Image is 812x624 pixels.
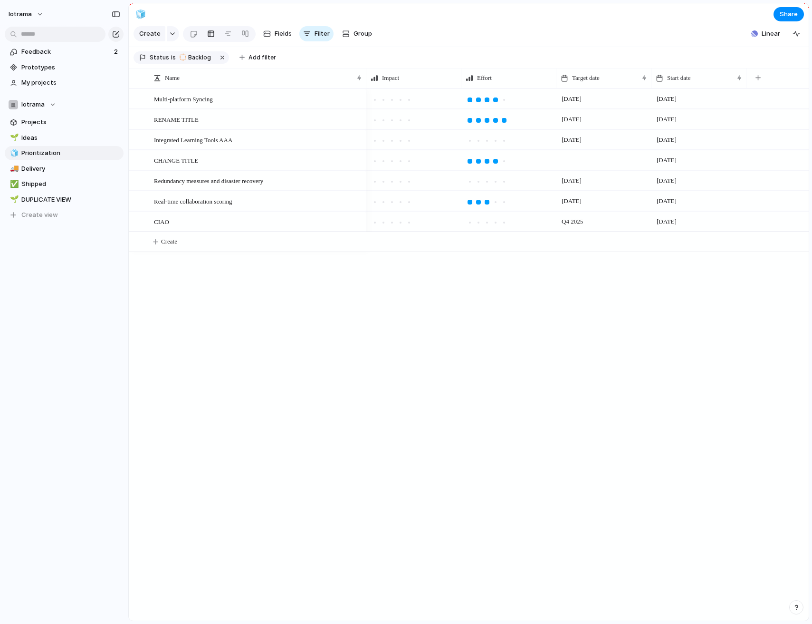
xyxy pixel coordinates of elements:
[21,210,58,220] span: Create view
[654,175,679,186] span: [DATE]
[9,10,32,19] span: iotrama
[188,53,211,62] span: Backlog
[154,93,213,104] span: Multi-platform Syncing
[21,78,120,88] span: My projects
[21,179,120,189] span: Shipped
[353,29,372,39] span: Group
[337,26,377,41] button: Group
[559,114,584,125] span: [DATE]
[161,237,177,246] span: Create
[21,117,120,127] span: Projects
[667,73,690,83] span: Start date
[559,134,584,146] span: [DATE]
[114,47,120,57] span: 2
[5,208,124,222] button: Create view
[21,133,120,143] span: Ideas
[5,45,124,59] a: Feedback2
[315,29,330,39] span: Filter
[572,73,600,83] span: Target date
[134,26,165,41] button: Create
[21,63,120,72] span: Prototypes
[234,51,282,64] button: Add filter
[780,10,798,19] span: Share
[654,195,679,207] span: [DATE]
[5,177,124,191] a: ✅Shipped
[382,73,399,83] span: Impact
[762,29,780,39] span: Linear
[654,93,679,105] span: [DATE]
[21,164,120,174] span: Delivery
[5,76,124,90] a: My projects
[21,47,111,57] span: Feedback
[10,132,17,143] div: 🌱
[747,27,784,41] button: Linear
[10,179,17,190] div: ✅
[477,73,492,83] span: Effort
[9,148,18,158] button: 🧊
[177,52,217,63] button: Backlog
[135,8,146,20] div: 🧊
[171,53,176,62] span: is
[5,162,124,176] a: 🚚Delivery
[275,29,292,39] span: Fields
[154,195,232,206] span: Real-time collaboration scoring
[21,148,120,158] span: Prioritization
[133,7,148,22] button: 🧊
[9,179,18,189] button: ✅
[654,216,679,227] span: [DATE]
[21,100,45,109] span: Iotrama
[154,114,199,125] span: RENAME TITLE
[154,175,263,186] span: Redundancy measures and disaster recovery
[154,216,169,227] span: CIAO
[559,195,584,207] span: [DATE]
[21,195,120,205] span: DUPLICATE VIEW
[10,194,17,205] div: 🌱
[654,114,679,125] span: [DATE]
[139,29,161,39] span: Create
[248,53,276,62] span: Add filter
[9,195,18,205] button: 🌱
[5,146,124,160] a: 🧊Prioritization
[10,163,17,174] div: 🚚
[654,134,679,146] span: [DATE]
[169,52,178,63] button: is
[9,164,18,174] button: 🚚
[5,131,124,145] a: 🌱Ideas
[774,7,804,21] button: Share
[5,193,124,207] a: 🌱DUPLICATE VIEW
[154,134,232,145] span: Integrated Learning Tools AAA
[10,148,17,159] div: 🧊
[5,115,124,129] a: Projects
[559,216,585,227] span: Q4 2025
[154,155,198,166] span: CHANGE TITLE
[165,73,180,83] span: Name
[654,155,679,166] span: [DATE]
[9,133,18,143] button: 🌱
[5,60,124,75] a: Prototypes
[559,93,584,105] span: [DATE]
[150,53,169,62] span: Status
[259,26,296,41] button: Fields
[4,7,48,22] button: iotrama
[559,175,584,186] span: [DATE]
[299,26,334,41] button: Filter
[5,97,124,112] button: Iotrama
